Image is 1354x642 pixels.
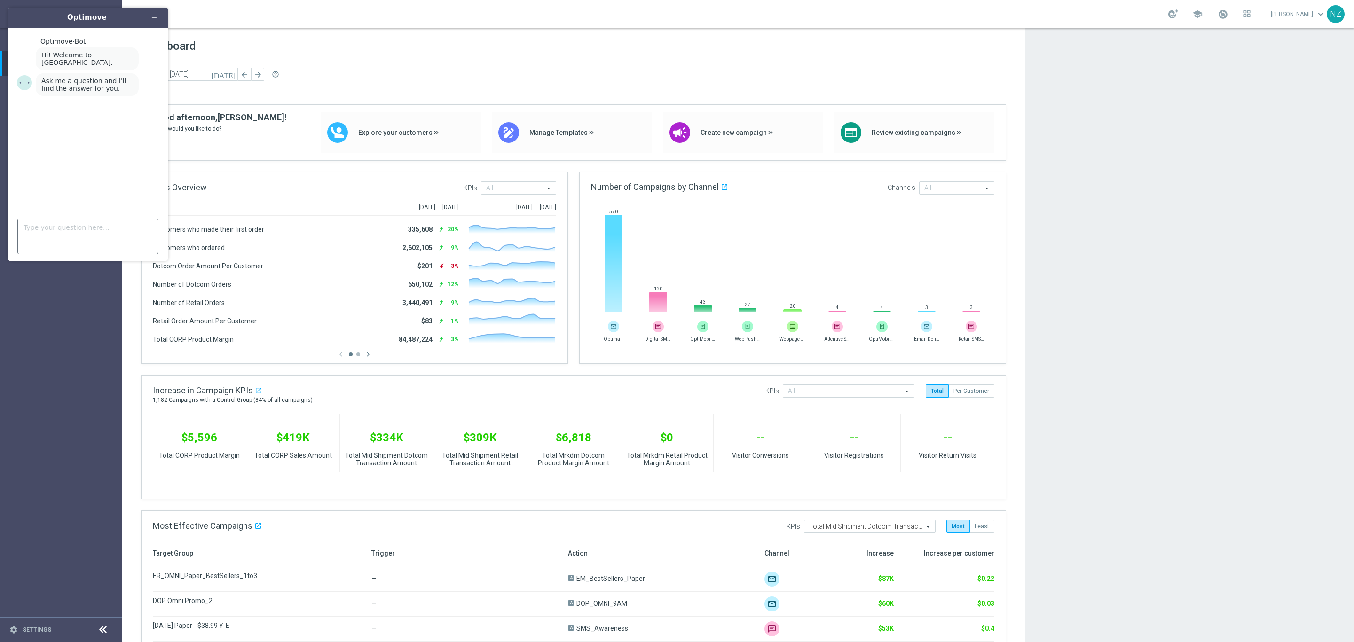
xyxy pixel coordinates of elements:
[23,627,51,633] a: Settings
[75,38,86,45] span: Bot
[40,38,159,45] div: ·
[9,626,18,634] i: settings
[40,12,134,23] h1: Optimove
[40,38,72,45] span: Optimove
[1315,9,1326,19] span: keyboard_arrow_down
[41,51,113,66] span: Hi! Welcome to [GEOGRAPHIC_DATA].
[41,77,128,92] span: Ask me a question and I'll find the answer for you.
[147,11,162,24] button: Minimize widget
[1192,9,1203,19] span: school
[1270,7,1327,21] a: [PERSON_NAME]keyboard_arrow_down
[1327,5,1345,23] div: NZ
